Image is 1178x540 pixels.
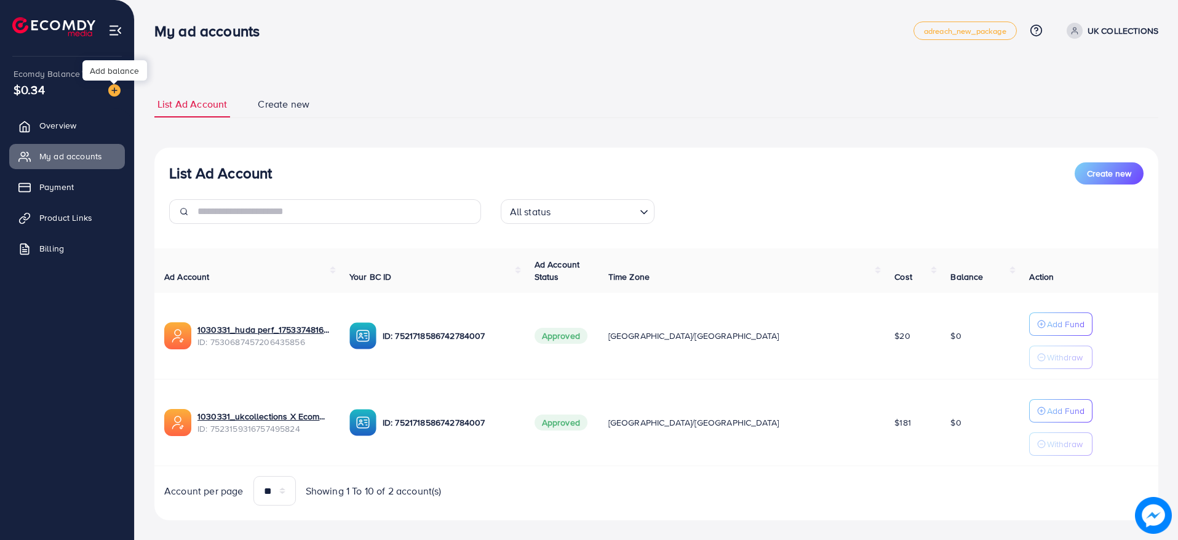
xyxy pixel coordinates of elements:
button: Add Fund [1029,399,1092,423]
button: Withdraw [1029,432,1092,456]
p: UK COLLECTIONS [1088,23,1158,38]
p: Withdraw [1047,437,1083,451]
a: Billing [9,236,125,261]
span: adreach_new_package [924,27,1006,35]
a: UK COLLECTIONS [1062,23,1158,39]
span: $0 [950,416,961,429]
span: Account per page [164,484,244,498]
span: Overview [39,119,76,132]
span: Create new [258,97,309,111]
span: Payment [39,181,74,193]
a: Payment [9,175,125,199]
img: ic-ads-acc.e4c84228.svg [164,409,191,436]
p: ID: 7521718586742784007 [383,328,515,343]
span: Ad Account Status [535,258,580,283]
span: My ad accounts [39,150,102,162]
span: Create new [1087,167,1131,180]
span: Ad Account [164,271,210,283]
span: [GEOGRAPHIC_DATA]/[GEOGRAPHIC_DATA] [608,416,779,429]
div: <span class='underline'>1030331_huda perf_1753374816258</span></br>7530687457206435856 [197,324,330,349]
img: image [1135,497,1172,534]
span: List Ad Account [157,97,227,111]
span: Action [1029,271,1054,283]
button: Create new [1075,162,1144,185]
a: My ad accounts [9,144,125,169]
img: logo [12,17,95,36]
span: Showing 1 To 10 of 2 account(s) [306,484,442,498]
div: <span class='underline'>1030331_ukcollections X Ecomdy_1751622040136</span></br>7523159316757495824 [197,410,330,435]
span: Approved [535,415,587,431]
span: All status [507,203,554,221]
span: $181 [894,416,911,429]
img: ic-ads-acc.e4c84228.svg [164,322,191,349]
span: Time Zone [608,271,650,283]
img: ic-ba-acc.ded83a64.svg [349,409,376,436]
img: image [108,84,121,97]
span: Billing [39,242,64,255]
span: Balance [950,271,983,283]
a: 1030331_huda perf_1753374816258 [197,324,330,336]
p: Add Fund [1047,317,1084,332]
span: Approved [535,328,587,344]
img: menu [108,23,122,38]
p: Withdraw [1047,350,1083,365]
p: ID: 7521718586742784007 [383,415,515,430]
div: Add balance [82,60,147,81]
button: Withdraw [1029,346,1092,369]
p: Add Fund [1047,403,1084,418]
h3: My ad accounts [154,22,269,40]
img: ic-ba-acc.ded83a64.svg [349,322,376,349]
span: $0 [950,330,961,342]
a: Product Links [9,205,125,230]
h3: List Ad Account [169,164,272,182]
span: Your BC ID [349,271,392,283]
span: Product Links [39,212,92,224]
div: Search for option [501,199,655,224]
span: $20 [894,330,910,342]
span: [GEOGRAPHIC_DATA]/[GEOGRAPHIC_DATA] [608,330,779,342]
span: $0.34 [14,81,45,98]
a: adreach_new_package [913,22,1017,40]
span: ID: 7530687457206435856 [197,336,330,348]
button: Add Fund [1029,312,1092,336]
span: Ecomdy Balance [14,68,80,80]
span: Cost [894,271,912,283]
a: 1030331_ukcollections X Ecomdy_1751622040136 [197,410,330,423]
a: Overview [9,113,125,138]
input: Search for option [554,201,634,221]
span: ID: 7523159316757495824 [197,423,330,435]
